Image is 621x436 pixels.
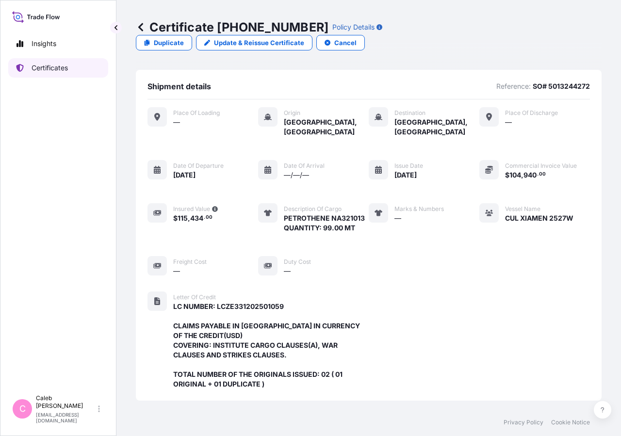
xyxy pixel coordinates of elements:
a: Update & Reissue Certificate [196,35,312,50]
a: Duplicate [136,35,192,50]
span: 00 [206,216,212,219]
span: [DATE] [394,170,417,180]
span: Commercial Invoice Value [505,162,577,170]
span: Date of arrival [284,162,325,170]
span: Vessel Name [505,205,540,213]
span: — [173,266,180,276]
span: , [188,215,190,222]
span: — [394,213,401,223]
p: Duplicate [154,38,184,48]
span: — [173,117,180,127]
span: $ [505,172,509,178]
span: — [505,117,512,127]
a: Privacy Policy [504,419,543,426]
span: Freight Cost [173,258,207,266]
span: 115 [178,215,188,222]
span: Place of Loading [173,109,220,117]
p: [EMAIL_ADDRESS][DOMAIN_NAME] [36,412,96,423]
span: [GEOGRAPHIC_DATA], [GEOGRAPHIC_DATA] [394,117,479,137]
span: [DATE] [173,170,196,180]
span: Place of discharge [505,109,558,117]
span: $ [173,215,178,222]
span: Insured Value [173,205,210,213]
p: Update & Reissue Certificate [214,38,304,48]
span: — [284,266,291,276]
span: LC NUMBER: LCZE331202501059 CLAIMS PAYABLE IN [GEOGRAPHIC_DATA] IN CURRENCY OF THE CREDIT(USD) CO... [173,302,369,389]
p: Caleb [PERSON_NAME] [36,394,96,410]
span: Description of cargo [284,205,342,213]
span: C [19,404,26,414]
p: SO# 5013244272 [533,81,590,91]
span: Duty Cost [284,258,311,266]
p: Certificates [32,63,68,73]
p: Insights [32,39,56,48]
span: CUL XIAMEN 2527W [505,213,573,223]
p: Reference: [496,81,531,91]
span: Letter of Credit [173,293,216,301]
span: 104 [509,172,521,178]
span: Origin [284,109,300,117]
span: —/—/— [284,170,309,180]
span: Date of departure [173,162,224,170]
a: Cookie Notice [551,419,590,426]
a: Certificates [8,58,108,78]
span: , [521,172,523,178]
a: Insights [8,34,108,53]
span: Issue Date [394,162,423,170]
span: [GEOGRAPHIC_DATA], [GEOGRAPHIC_DATA] [284,117,369,137]
span: PETROTHENE NA321013 QUANTITY: 99.00 MT [284,213,365,233]
button: Cancel [316,35,365,50]
span: Marks & Numbers [394,205,444,213]
span: . [537,173,539,176]
p: Cancel [334,38,357,48]
p: Policy Details [332,22,375,32]
p: Certificate [PHONE_NUMBER] [136,19,328,35]
span: Destination [394,109,425,117]
span: 434 [190,215,203,222]
span: . [204,216,205,219]
span: Shipment details [147,81,211,91]
span: 940 [523,172,537,178]
span: 00 [539,173,546,176]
